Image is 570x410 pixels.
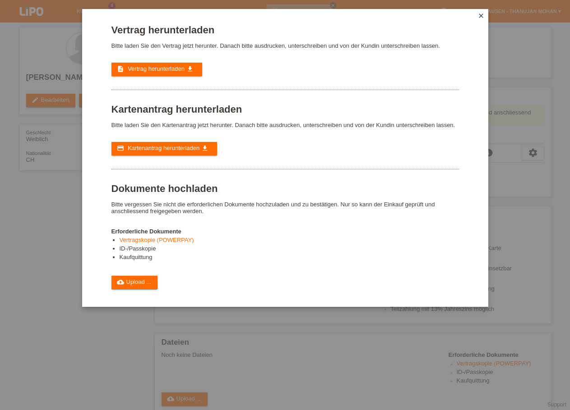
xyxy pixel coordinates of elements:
i: get_app [186,65,194,73]
i: close [477,12,485,19]
h4: Erforderliche Dokumente [111,228,459,235]
i: description [117,65,124,73]
span: Kartenantrag herunterladen [128,145,199,151]
i: credit_card [117,145,124,152]
a: Vertragskopie (POWERPAY) [120,237,194,243]
a: credit_card Kartenantrag herunterladen get_app [111,142,217,155]
a: cloud_uploadUpload ... [111,276,158,289]
i: cloud_upload [117,278,124,286]
li: ID-/Passkopie [120,245,459,254]
h1: Dokumente hochladen [111,183,459,194]
p: Bitte vergessen Sie nicht die erforderlichen Dokumente hochzuladen und zu bestätigen. Nur so kann... [111,201,459,214]
a: close [475,11,487,22]
h1: Vertrag herunterladen [111,24,459,36]
span: Vertrag herunterladen [128,65,185,72]
h1: Kartenantrag herunterladen [111,104,459,115]
p: Bitte laden Sie den Vertrag jetzt herunter. Danach bitte ausdrucken, unterschreiben und von der K... [111,42,459,49]
li: Kaufquittung [120,254,459,262]
p: Bitte laden Sie den Kartenantrag jetzt herunter. Danach bitte ausdrucken, unterschreiben und von ... [111,122,459,128]
a: description Vertrag herunterladen get_app [111,63,202,76]
i: get_app [201,145,209,152]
